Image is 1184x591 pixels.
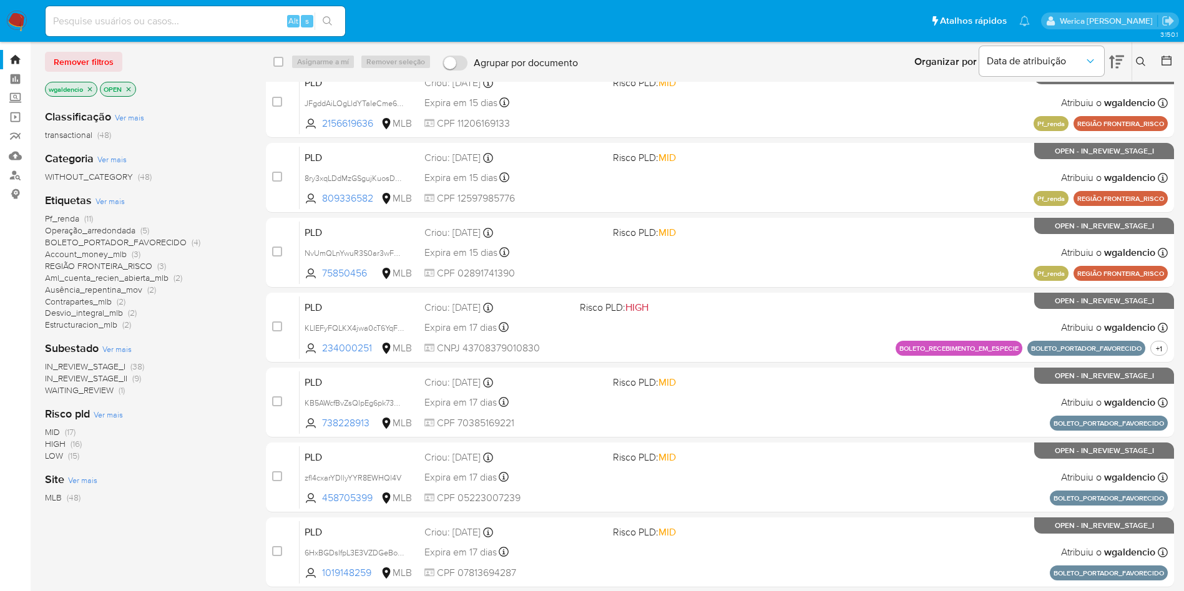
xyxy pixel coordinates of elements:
[1160,29,1178,39] span: 3.150.1
[305,15,309,27] span: s
[940,14,1007,27] span: Atalhos rápidos
[1162,14,1175,27] a: Sair
[1060,15,1157,27] p: werica.jgaldencio@mercadolivre.com
[46,13,345,29] input: Pesquise usuários ou casos...
[1019,16,1030,26] a: Notificações
[288,15,298,27] span: Alt
[315,12,340,30] button: search-icon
